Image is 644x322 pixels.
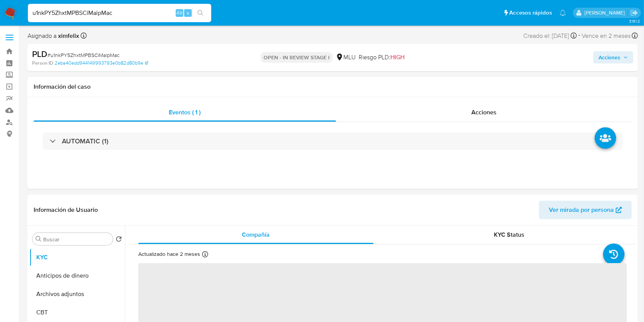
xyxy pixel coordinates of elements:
[539,201,632,219] button: Ver mirada por persona
[29,303,125,322] button: CBT
[29,248,125,267] button: KYC
[176,9,183,16] span: Alt
[29,267,125,285] button: Anticipos de dinero
[43,132,623,150] div: AUTOMATIC (1)
[494,230,524,239] span: KYC Status
[261,52,333,63] p: OPEN - IN REVIEW STAGE I
[28,32,79,40] span: Asignado a
[32,48,47,60] b: PLD
[62,137,108,145] h3: AUTOMATIC (1)
[390,53,405,62] span: HIGH
[28,8,211,18] input: Buscar usuario o caso...
[549,201,614,219] span: Ver mirada por persona
[187,9,189,16] span: s
[336,53,356,62] div: MLU
[630,9,638,17] a: Salir
[169,108,201,117] span: Eventos ( 1 )
[47,51,120,59] span: # u1nkPY5ZhxtMPBSCiMaipMac
[560,10,566,16] a: Notificaciones
[43,236,110,243] input: Buscar
[582,32,631,40] span: Vence en 2 meses
[509,9,552,17] span: Accesos rápidos
[57,31,79,40] b: ximfelix
[116,236,122,244] button: Volver al orden por defecto
[359,53,405,62] span: Riesgo PLD:
[34,83,632,91] h1: Información del caso
[193,8,208,18] button: search-icon
[29,285,125,303] button: Archivos adjuntos
[578,31,580,41] span: -
[593,51,633,63] button: Acciones
[138,250,200,258] p: Actualizado hace 2 meses
[55,60,148,67] a: 2eba40edd944149993793e0b82d80b9e
[599,51,620,63] span: Acciones
[242,230,270,239] span: Compañía
[34,206,98,214] h1: Información de Usuario
[584,9,628,16] p: ximena.felix@mercadolibre.com
[36,236,42,242] button: Buscar
[523,31,577,41] div: Creado el: [DATE]
[32,60,53,67] b: Person ID
[471,108,497,117] span: Acciones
